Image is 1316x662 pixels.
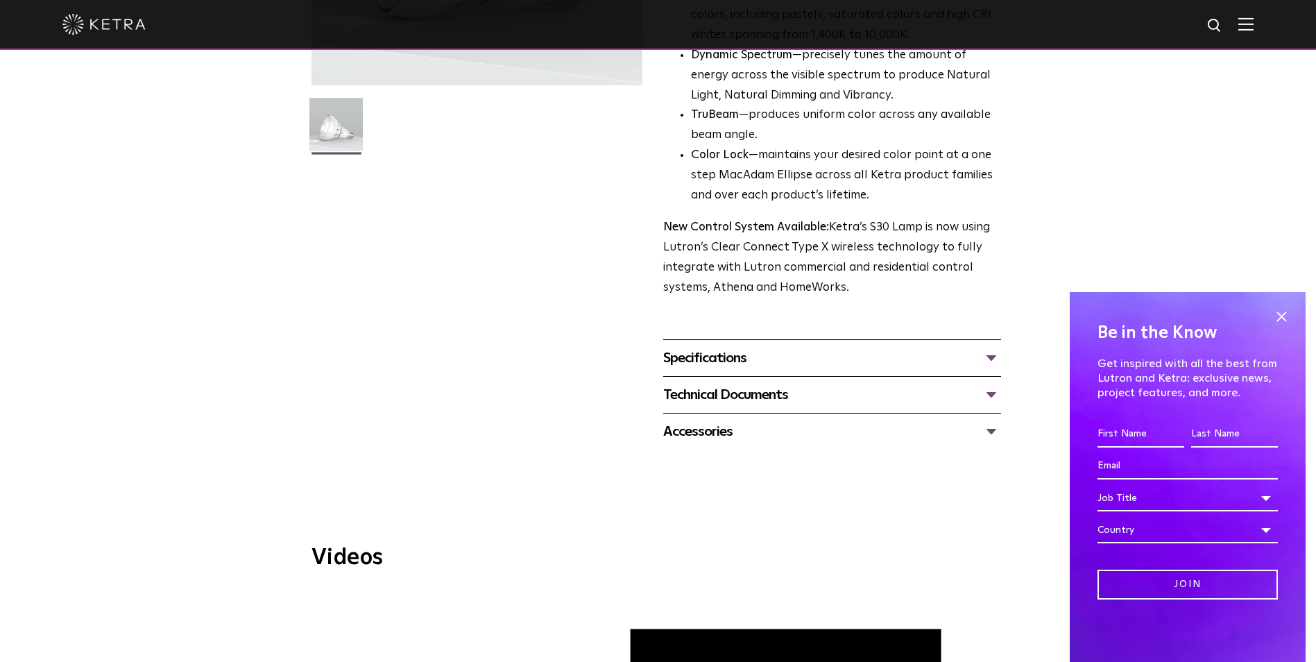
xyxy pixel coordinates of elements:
p: Ketra’s S30 Lamp is now using Lutron’s Clear Connect Type X wireless technology to fully integrat... [663,218,1001,298]
p: Get inspired with all the best from Lutron and Ketra: exclusive news, project features, and more. [1097,357,1278,400]
strong: Dynamic Spectrum [691,49,792,61]
div: Specifications [663,347,1001,369]
div: Country [1097,517,1278,543]
input: Join [1097,570,1278,600]
strong: Color Lock [691,149,749,161]
strong: TruBeam [691,109,739,121]
li: —maintains your desired color point at a one step MacAdam Ellipse across all Ketra product famili... [691,146,1001,206]
img: S30-Lamp-Edison-2021-Web-Square [309,98,363,162]
li: —produces uniform color across any available beam angle. [691,105,1001,146]
div: Technical Documents [663,384,1001,406]
input: Email [1097,453,1278,479]
h4: Be in the Know [1097,320,1278,346]
li: —precisely tunes the amount of energy across the visible spectrum to produce Natural Light, Natur... [691,46,1001,106]
img: search icon [1206,17,1224,35]
img: Hamburger%20Nav.svg [1238,17,1254,31]
div: Accessories [663,421,1001,443]
input: First Name [1097,421,1184,448]
div: Job Title [1097,485,1278,511]
input: Last Name [1191,421,1278,448]
strong: New Control System Available: [663,221,829,233]
h3: Videos [311,547,1005,569]
img: ketra-logo-2019-white [62,14,146,35]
